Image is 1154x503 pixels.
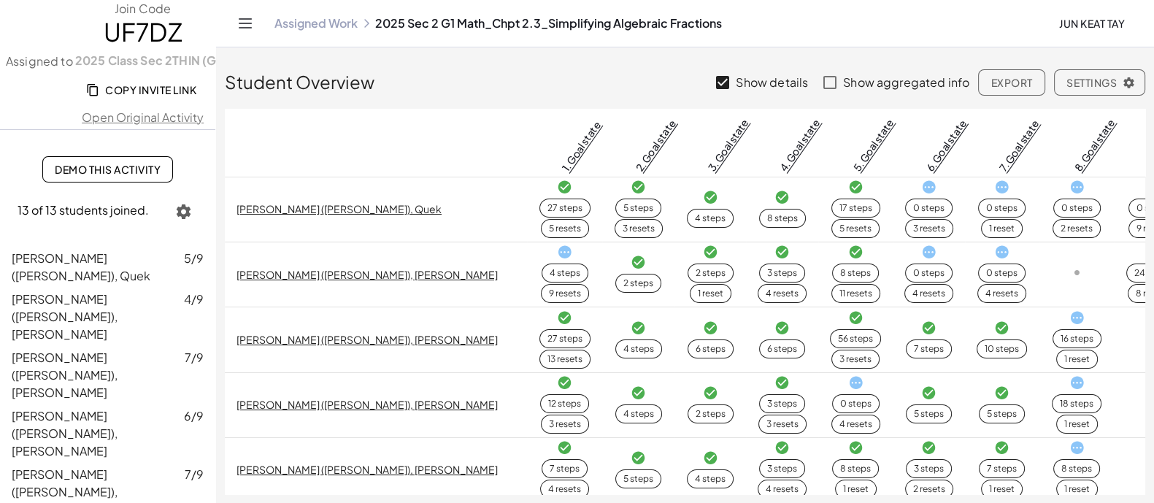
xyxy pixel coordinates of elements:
[184,250,204,285] span: 5/9
[1069,180,1085,195] i: Task started.
[549,287,581,300] div: 9 resets
[1069,375,1085,391] i: Task started.
[767,397,797,410] div: 3 steps
[557,310,572,326] i: Task finished and correct.
[698,287,723,300] div: 1 reset
[633,116,678,173] a: 2. Goal state
[225,47,1145,100] div: Student Overview
[914,462,944,475] div: 3 steps
[766,483,799,496] div: 4 resets
[623,407,654,421] div: 4 steps
[1069,265,1085,280] i: Task not started.
[921,245,936,260] i: Task started.
[848,310,863,326] i: Task finished and correct.
[623,201,653,215] div: 5 steps
[236,463,498,476] a: [PERSON_NAME] ([PERSON_NAME]), [PERSON_NAME]
[631,385,646,401] i: Task finished and correct.
[559,118,604,174] a: 1. Goal state
[184,407,204,460] span: 6/9
[985,342,1019,356] div: 10 steps
[994,440,1009,456] i: Task finished and correct.
[236,202,442,215] a: [PERSON_NAME] ([PERSON_NAME]), Quek
[985,287,1018,300] div: 4 resets
[1069,440,1085,456] i: Task started.
[274,16,358,31] a: Assigned Work
[774,190,790,205] i: Task finished and correct.
[631,320,646,336] i: Task finished and correct.
[557,245,572,260] i: Task started.
[914,342,944,356] div: 7 steps
[921,385,936,401] i: Task finished and correct.
[12,350,118,400] span: [PERSON_NAME] ([PERSON_NAME]), [PERSON_NAME]
[18,202,149,218] span: 13 of 13 students joined.
[184,291,204,343] span: 4/9
[548,397,581,410] div: 12 steps
[986,266,1018,280] div: 0 steps
[703,385,718,401] i: Task finished and correct.
[848,245,863,260] i: Task finished and correct.
[848,440,863,456] i: Task finished and correct.
[236,333,498,346] a: [PERSON_NAME] ([PERSON_NAME]), [PERSON_NAME]
[549,418,581,431] div: 3 resets
[704,116,750,174] a: 3. Goal state
[1060,397,1093,410] div: 18 steps
[1059,17,1125,30] span: Jun Keat Tay
[703,190,718,205] i: Task finished and correct.
[547,332,582,345] div: 27 steps
[767,212,798,225] div: 8 steps
[989,483,1015,496] div: 1 reset
[913,201,945,215] div: 0 steps
[850,116,896,174] a: 5. Goal state
[623,222,655,235] div: 3 resets
[994,245,1009,260] i: Task started.
[840,397,872,410] div: 0 steps
[696,407,726,421] div: 2 steps
[839,418,872,431] div: 4 resets
[623,277,653,290] div: 2 steps
[978,69,1045,96] button: Export
[89,83,196,96] span: Copy Invite Link
[547,353,582,366] div: 13 resets
[703,245,718,260] i: Task finished and correct.
[777,116,823,174] a: 4. Goal state
[623,472,653,485] div: 5 steps
[923,116,969,173] a: 6. Goal state
[913,266,945,280] div: 0 steps
[848,180,863,195] i: Task finished and correct.
[989,222,1015,235] div: 1 reset
[840,462,871,475] div: 8 steps
[840,266,871,280] div: 8 steps
[549,222,581,235] div: 5 resets
[236,268,498,281] a: [PERSON_NAME] ([PERSON_NAME]), [PERSON_NAME]
[236,398,498,411] a: [PERSON_NAME] ([PERSON_NAME]), [PERSON_NAME]
[1066,76,1133,89] span: Settings
[1054,69,1145,96] button: Settings
[913,483,945,496] div: 2 resets
[557,440,572,456] i: Task finished and correct.
[696,266,726,280] div: 2 steps
[12,250,150,283] span: [PERSON_NAME] ([PERSON_NAME]), Quek
[6,53,280,71] label: Assigned to
[839,287,872,300] div: 11 resets
[912,287,945,300] div: 4 resets
[767,266,797,280] div: 3 steps
[921,320,936,336] i: Task finished and correct.
[1061,332,1093,345] div: 16 steps
[843,483,869,496] div: 1 reset
[696,342,726,356] div: 6 steps
[550,462,580,475] div: 7 steps
[234,12,257,35] button: Toggle navigation
[703,320,718,336] i: Task finished and correct.
[994,180,1009,195] i: Task started.
[623,342,654,356] div: 4 steps
[55,163,161,176] span: Demo This Activity
[839,353,872,366] div: 3 resets
[766,287,799,300] div: 4 resets
[1064,353,1090,366] div: 1 reset
[12,408,118,458] span: [PERSON_NAME] ([PERSON_NAME]), [PERSON_NAME]
[843,65,969,100] label: Show aggregated info
[695,212,726,225] div: 4 steps
[185,349,204,402] span: 7/9
[766,418,799,431] div: 3 resets
[1064,418,1090,431] div: 1 reset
